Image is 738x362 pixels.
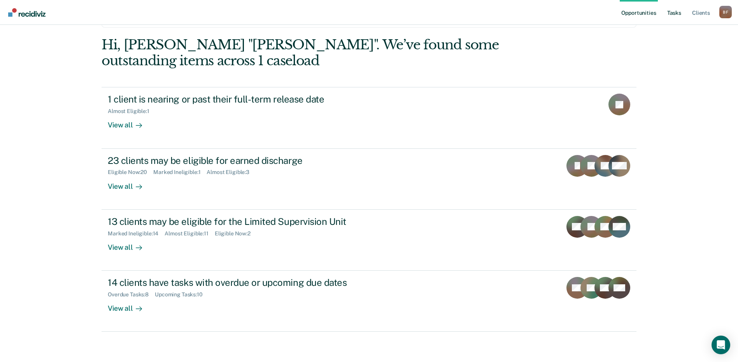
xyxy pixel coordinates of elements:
div: Eligible Now : 2 [215,230,257,237]
div: Upcoming Tasks : 10 [155,291,209,298]
div: Almost Eligible : 1 [108,108,156,115]
div: 13 clients may be eligible for the Limited Supervision Unit [108,216,381,227]
div: Eligible Now : 20 [108,169,153,176]
a: 1 client is nearing or past their full-term release dateAlmost Eligible:1View all [102,87,636,148]
div: Overdue Tasks : 8 [108,291,155,298]
div: View all [108,237,151,252]
div: 23 clients may be eligible for earned discharge [108,155,381,166]
div: Open Intercom Messenger [712,336,730,354]
div: Marked Ineligible : 14 [108,230,165,237]
div: 1 client is nearing or past their full-term release date [108,94,381,105]
button: Profile dropdown button [719,6,732,18]
div: View all [108,176,151,191]
div: Hi, [PERSON_NAME] "[PERSON_NAME]". We’ve found some outstanding items across 1 caseload [102,37,529,69]
a: 14 clients have tasks with overdue or upcoming due datesOverdue Tasks:8Upcoming Tasks:10View all [102,271,636,332]
div: View all [108,298,151,313]
a: 13 clients may be eligible for the Limited Supervision UnitMarked Ineligible:14Almost Eligible:11... [102,210,636,271]
div: Almost Eligible : 3 [207,169,256,176]
img: Recidiviz [8,8,46,17]
a: 23 clients may be eligible for earned dischargeEligible Now:20Marked Ineligible:1Almost Eligible:... [102,149,636,210]
div: B F [719,6,732,18]
div: Almost Eligible : 11 [165,230,215,237]
div: Marked Ineligible : 1 [153,169,207,176]
div: View all [108,115,151,130]
div: 14 clients have tasks with overdue or upcoming due dates [108,277,381,288]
